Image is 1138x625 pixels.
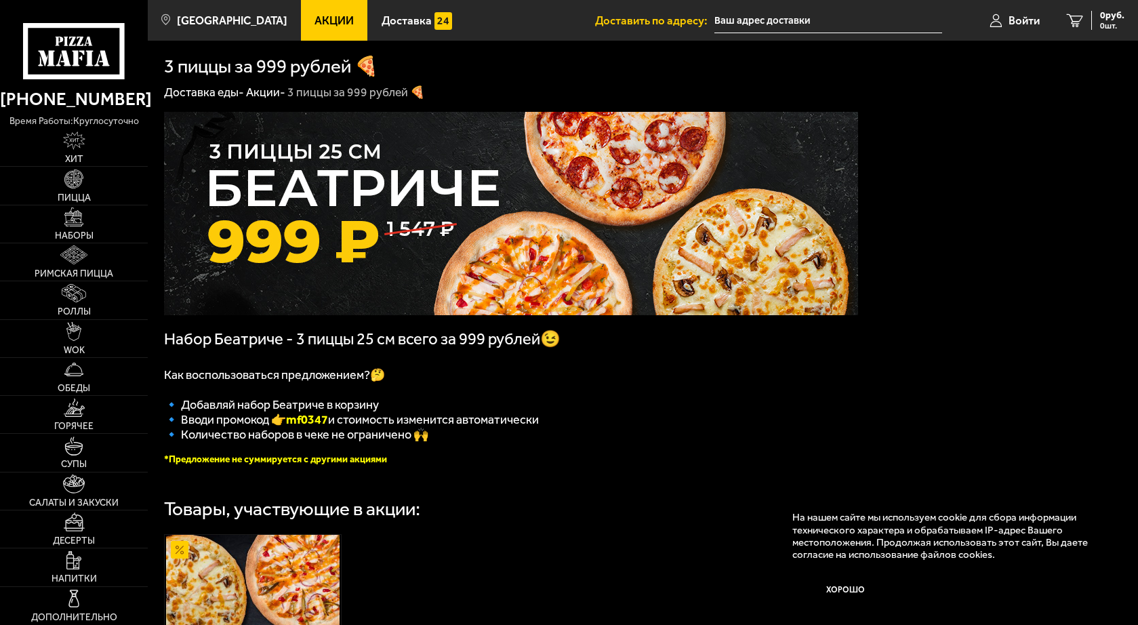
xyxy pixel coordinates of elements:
span: [GEOGRAPHIC_DATA] [177,15,287,26]
span: Войти [1009,15,1040,26]
span: Обеды [58,384,90,393]
span: Набор Беатриче - 3 пиццы 25 см всего за 999 рублей😉 [164,329,561,348]
span: Римская пицца [35,269,113,279]
span: 🔹 Добавляй набор Беатриче в корзину [164,397,379,412]
span: 🔹 Вводи промокод 👉 и стоимость изменится автоматически [164,412,539,427]
button: Хорошо [792,572,899,607]
span: Акции [314,15,354,26]
input: Ваш адрес доставки [714,8,942,33]
span: Горячее [54,422,94,431]
p: На нашем сайте мы используем cookie для сбора информации технического характера и обрабатываем IP... [792,511,1102,561]
span: Дополнительно [31,613,117,622]
span: 0 шт. [1100,22,1124,30]
span: Доставить по адресу: [595,15,714,26]
div: Товары, участвующие в акции: [164,500,420,519]
span: 🔹 Количество наборов в чеке не ограничено 🙌 [164,427,428,442]
span: WOK [64,346,85,355]
img: 1024x1024 [164,112,858,315]
span: Напитки [52,574,97,584]
b: mf0347 [286,412,328,427]
span: 0 руб. [1100,11,1124,20]
img: Акционный [171,541,188,559]
a: Доставка еды- [164,85,244,99]
span: Салаты и закуски [29,498,119,508]
a: Акции- [246,85,285,99]
span: Хит [65,155,83,164]
span: Доставка [382,15,432,26]
span: Наборы [55,231,94,241]
font: *Предложение не суммируется с другими акциями [164,453,387,465]
span: Как воспользоваться предложением?🤔 [164,367,385,382]
div: 3 пиццы за 999 рублей 🍕 [287,85,425,100]
span: Супы [61,460,87,469]
h1: 3 пиццы за 999 рублей 🍕 [164,57,378,76]
img: 15daf4d41897b9f0e9f617042186c801.svg [434,12,452,30]
span: Десерты [53,536,95,546]
span: Пицца [58,193,91,203]
span: Роллы [58,307,91,317]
